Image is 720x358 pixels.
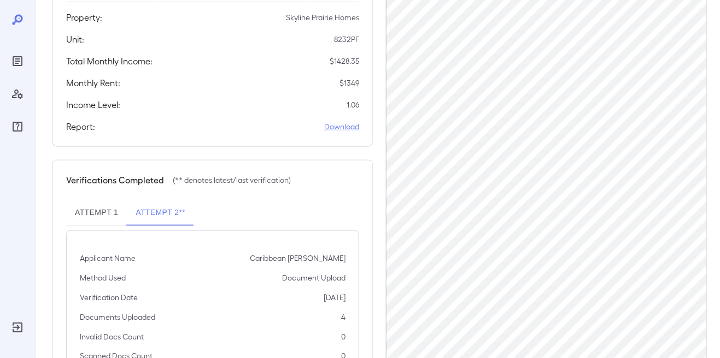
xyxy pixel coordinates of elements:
p: Applicant Name [80,253,136,264]
p: 0 [341,331,346,342]
p: Caribbean [PERSON_NAME] [250,253,346,264]
p: Skyline Prairie Homes [286,12,359,23]
p: (** denotes latest/last verification) [173,175,291,186]
h5: Monthly Rent: [66,76,120,89]
p: $ 1349 [339,77,359,88]
button: Attempt 2** [127,200,194,226]
h5: Income Level: [66,98,120,111]
h5: Property: [66,11,102,24]
p: 4 [341,312,346,323]
button: Attempt 1 [66,200,127,226]
p: $ 1428.35 [330,56,359,67]
div: Log Out [9,319,26,336]
p: Verification Date [80,292,138,303]
p: [DATE] [324,292,346,303]
a: Download [324,121,359,132]
p: 8232PF [334,34,359,45]
p: 1.06 [347,99,359,110]
p: Documents Uploaded [80,312,155,323]
p: Invalid Docs Count [80,331,144,342]
h5: Total Monthly Income: [66,55,153,68]
h5: Verifications Completed [66,174,164,187]
h5: Report: [66,120,95,133]
div: FAQ [9,118,26,135]
p: Document Upload [282,272,346,283]
div: Reports [9,52,26,70]
h5: Unit: [66,33,84,46]
p: Method Used [80,272,126,283]
div: Manage Users [9,85,26,103]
